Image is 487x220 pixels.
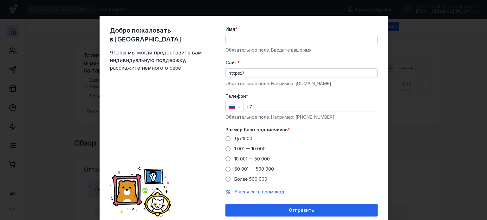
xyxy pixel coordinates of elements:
[234,136,252,141] span: До 1000
[110,49,205,72] span: Чтобы мы могли предоставить вам индивидуальную поддержку, расскажите немного о себе
[289,208,314,213] span: Отправить
[225,60,237,66] span: Cайт
[110,26,205,44] span: Добро пожаловать в [GEOGRAPHIC_DATA]
[225,204,378,217] button: Отправить
[234,146,266,151] span: 1 001 — 10 000
[225,26,235,32] span: Имя
[234,166,274,172] span: 50 001 — 500 000
[225,47,378,53] div: Обязательное поле. Введите ваше имя
[234,156,270,161] span: 10 001 — 50 000
[234,176,267,182] span: Более 500 000
[234,189,284,195] button: У меня есть промокод
[225,93,246,99] span: Телефон
[225,127,288,133] span: Размер базы подписчиков
[225,80,378,87] div: Обязательное поле. Например: [DOMAIN_NAME]
[225,114,378,120] div: Обязательное поле. Например: [PHONE_NUMBER]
